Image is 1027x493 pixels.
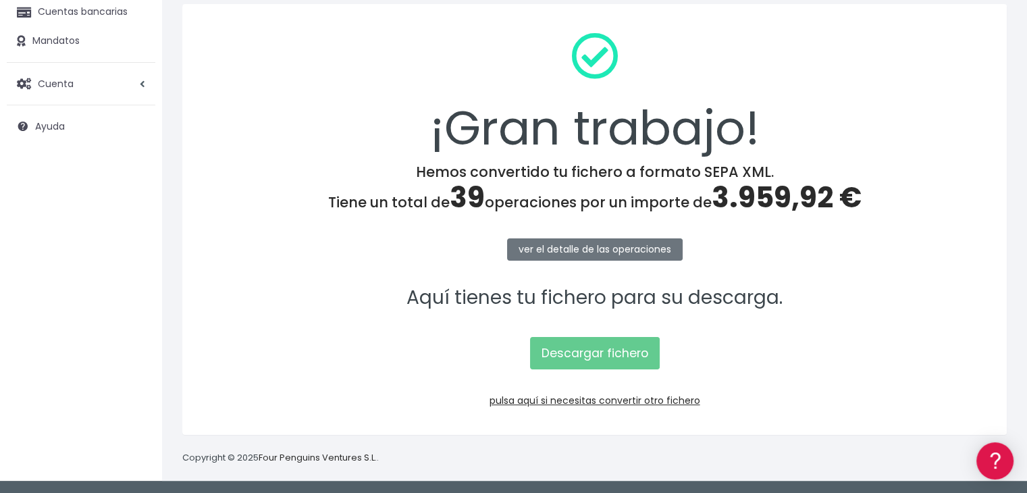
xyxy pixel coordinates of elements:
a: Descargar fichero [530,337,660,369]
div: Información general [14,94,257,107]
p: Aquí tienes tu fichero para su descarga. [200,283,989,313]
span: 3.959,92 € [712,178,862,217]
a: Ayuda [7,112,155,140]
a: Perfiles de empresas [14,234,257,255]
a: Información general [14,115,257,136]
a: Formatos [14,171,257,192]
button: Contáctanos [14,361,257,385]
span: Cuenta [38,76,74,90]
div: Facturación [14,268,257,281]
span: 39 [450,178,485,217]
a: Videotutoriales [14,213,257,234]
a: Problemas habituales [14,192,257,213]
a: Four Penguins Ventures S.L. [259,451,377,464]
a: POWERED BY ENCHANT [186,389,260,402]
div: Convertir ficheros [14,149,257,162]
a: General [14,290,257,311]
p: Copyright © 2025 . [182,451,379,465]
a: Mandatos [7,27,155,55]
h4: Hemos convertido tu fichero a formato SEPA XML. Tiene un total de operaciones por un importe de [200,163,989,215]
a: API [14,345,257,366]
a: ver el detalle de las operaciones [507,238,683,261]
span: Ayuda [35,120,65,133]
div: Programadores [14,324,257,337]
a: Cuenta [7,70,155,98]
a: pulsa aquí si necesitas convertir otro fichero [490,394,700,407]
div: ¡Gran trabajo! [200,22,989,163]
